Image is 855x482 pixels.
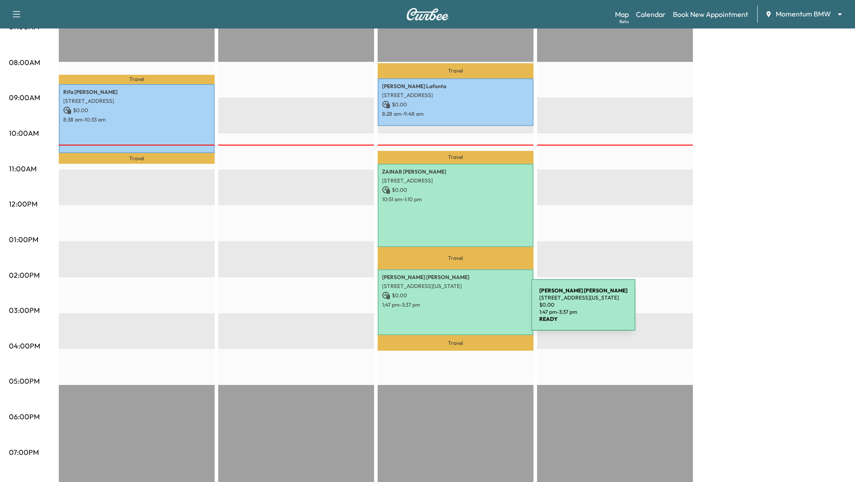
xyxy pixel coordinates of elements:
[382,274,529,281] p: [PERSON_NAME] [PERSON_NAME]
[9,340,40,351] p: 04:00PM
[776,9,831,19] span: Momentum BMW
[59,153,215,164] p: Travel
[382,177,529,184] p: [STREET_ADDRESS]
[673,9,748,20] a: Book New Appointment
[382,186,529,194] p: $ 0.00
[382,168,529,175] p: ZAINAB [PERSON_NAME]
[9,447,39,458] p: 07:00PM
[9,305,40,316] p: 03:00PM
[63,116,210,123] p: 8:38 am - 10:33 am
[382,110,529,117] p: 8:28 am - 9:48 am
[619,18,629,25] div: Beta
[378,247,533,269] p: Travel
[382,301,529,308] p: 1:47 pm - 3:37 pm
[636,9,666,20] a: Calendar
[9,198,37,209] p: 12:00PM
[63,89,210,96] p: Rifa [PERSON_NAME]
[9,270,40,280] p: 02:00PM
[63,97,210,105] p: [STREET_ADDRESS]
[9,234,38,245] p: 01:00PM
[9,411,40,422] p: 06:00PM
[382,101,529,109] p: $ 0.00
[63,106,210,114] p: $ 0.00
[382,283,529,290] p: [STREET_ADDRESS][US_STATE]
[9,92,40,103] p: 09:00AM
[406,8,449,20] img: Curbee Logo
[382,92,529,99] p: [STREET_ADDRESS]
[9,128,39,138] p: 10:00AM
[59,75,215,85] p: Travel
[615,9,629,20] a: MapBeta
[382,83,529,90] p: [PERSON_NAME] Lafonta
[378,151,533,164] p: Travel
[378,335,533,351] p: Travel
[382,292,529,300] p: $ 0.00
[9,163,37,174] p: 11:00AM
[9,376,40,386] p: 05:00PM
[9,57,40,68] p: 08:00AM
[382,196,529,203] p: 10:51 am - 1:10 pm
[378,63,533,78] p: Travel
